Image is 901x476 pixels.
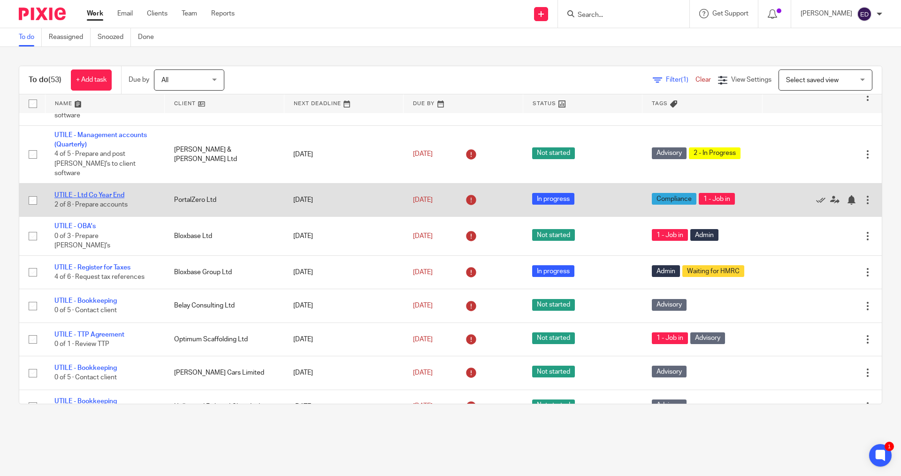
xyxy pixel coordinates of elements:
[138,28,161,46] a: Done
[71,69,112,91] a: + Add task
[577,11,661,20] input: Search
[161,77,168,84] span: All
[54,274,145,280] span: 4 of 6 · Request tax references
[690,229,718,241] span: Admin
[54,233,110,249] span: 0 of 3 · Prepare [PERSON_NAME]'s
[29,75,61,85] h1: To do
[532,299,575,311] span: Not started
[129,75,149,84] p: Due by
[652,101,668,106] span: Tags
[284,322,404,356] td: [DATE]
[690,332,725,344] span: Advisory
[652,399,687,411] span: Advisory
[147,9,168,18] a: Clients
[165,125,284,183] td: [PERSON_NAME] & [PERSON_NAME] Ltd
[413,197,433,203] span: [DATE]
[682,265,744,277] span: Waiting for HMRC
[182,9,197,18] a: Team
[54,331,124,338] a: UTILE - TTP Agreement
[54,132,147,148] a: UTILE - Management accounts (Quarterly)
[801,9,852,18] p: [PERSON_NAME]
[211,9,235,18] a: Reports
[857,7,872,22] img: svg%3E
[532,265,574,277] span: In progress
[695,77,711,83] a: Clear
[165,289,284,322] td: Belay Consulting Ltd
[699,193,735,205] span: 1 - Job in
[532,332,575,344] span: Not started
[652,193,696,205] span: Compliance
[54,151,136,177] span: 4 of 5 · Prepare and post [PERSON_NAME]'s to client software
[54,365,117,371] a: UTILE - Bookkeeping
[54,307,117,314] span: 0 of 5 · Contact client
[652,366,687,377] span: Advisory
[532,366,575,377] span: Not started
[49,28,91,46] a: Reassigned
[532,147,575,159] span: Not started
[284,184,404,217] td: [DATE]
[117,9,133,18] a: Email
[19,28,42,46] a: To do
[284,125,404,183] td: [DATE]
[413,302,433,309] span: [DATE]
[165,356,284,390] td: [PERSON_NAME] Cars Limited
[413,336,433,343] span: [DATE]
[652,332,688,344] span: 1 - Job in
[413,233,433,239] span: [DATE]
[652,265,680,277] span: Admin
[165,390,284,423] td: Hollywood Fish and Chips Ltd
[413,403,433,410] span: [DATE]
[54,398,117,405] a: UTILE - Bookkeeping
[54,375,117,381] span: 0 of 5 · Contact client
[54,192,124,199] a: UTILE - Ltd Co Year End
[54,223,96,230] a: UTILE - OBA's
[54,264,130,271] a: UTILE - Register for Taxes
[19,8,66,20] img: Pixie
[54,201,128,208] span: 2 of 8 · Prepare accounts
[666,77,695,83] span: Filter
[284,356,404,390] td: [DATE]
[98,28,131,46] a: Snoozed
[885,442,894,451] div: 1
[54,298,117,304] a: UTILE - Bookkeeping
[712,10,748,17] span: Get Support
[532,193,574,205] span: In progress
[731,77,771,83] span: View Settings
[652,299,687,311] span: Advisory
[652,229,688,241] span: 1 - Job in
[532,399,575,411] span: Not started
[532,229,575,241] span: Not started
[165,322,284,356] td: Optimum Scaffolding Ltd
[54,341,109,347] span: 0 of 1 · Review TTP
[652,147,687,159] span: Advisory
[165,255,284,289] td: Bloxbase Group Ltd
[284,217,404,255] td: [DATE]
[284,255,404,289] td: [DATE]
[284,390,404,423] td: [DATE]
[413,269,433,276] span: [DATE]
[681,77,688,83] span: (1)
[48,76,61,84] span: (53)
[413,369,433,376] span: [DATE]
[165,217,284,255] td: Bloxbase Ltd
[413,151,433,158] span: [DATE]
[816,195,830,205] a: Mark as done
[87,9,103,18] a: Work
[786,77,839,84] span: Select saved view
[689,147,741,159] span: 2 - In Progress
[284,289,404,322] td: [DATE]
[165,184,284,217] td: PortalZero Ltd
